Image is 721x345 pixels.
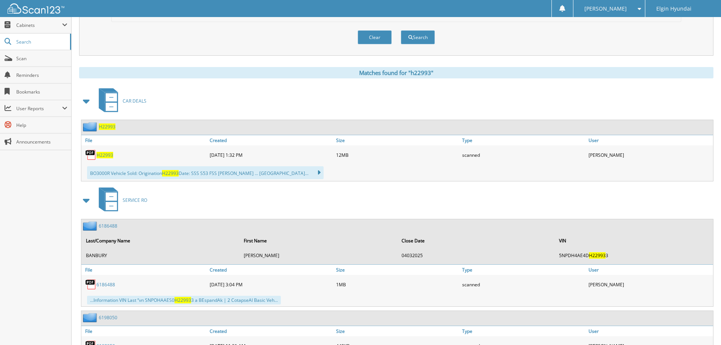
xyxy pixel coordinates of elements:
div: Matches found for "h22993" [79,67,713,78]
span: Elgin Hyundai [656,6,691,11]
span: Announcements [16,139,67,145]
td: 04032025 [398,249,555,262]
a: Created [208,326,334,336]
img: folder2.png [83,313,99,322]
th: VIN [555,233,712,248]
a: User [587,326,713,336]
td: [PERSON_NAME] [240,249,397,262]
a: Type [460,326,587,336]
a: 6198050 [99,314,117,321]
a: SERVICE RO [94,185,147,215]
div: scanned [460,277,587,292]
a: Size [334,326,461,336]
a: H22993 [97,152,113,158]
a: 6186488 [97,281,115,288]
a: File [81,135,208,145]
div: [PERSON_NAME] [587,147,713,162]
a: User [587,265,713,275]
span: SERVICE RO [123,197,147,203]
div: [DATE] 3:04 PM [208,277,334,292]
span: H22993 [162,170,179,176]
td: BANBURY [82,249,239,262]
button: Clear [358,30,392,44]
div: 1MB [334,277,461,292]
span: Bookmarks [16,89,67,95]
span: Help [16,122,67,128]
a: Size [334,135,461,145]
div: [DATE] 1:32 PM [208,147,334,162]
img: PDF.png [85,279,97,290]
th: Last/Company Name [82,233,239,248]
span: Cabinets [16,22,62,28]
div: ...Information VIN Last “vn SNPOHAAES0 3 a BEspandAk | 2 CotapseAl Basic Veh... [87,296,281,304]
a: File [81,265,208,275]
span: H22993 [589,252,606,259]
a: Type [460,135,587,145]
img: folder2.png [83,122,99,131]
a: File [81,326,208,336]
th: Close Date [398,233,555,248]
span: User Reports [16,105,62,112]
a: CAR DEALS [94,86,146,116]
a: Created [208,265,334,275]
span: H22993 [174,297,191,303]
div: 12MB [334,147,461,162]
a: Created [208,135,334,145]
img: PDF.png [85,149,97,161]
div: scanned [460,147,587,162]
button: Search [401,30,435,44]
a: H22993 [99,123,115,130]
span: [PERSON_NAME] [584,6,627,11]
span: Reminders [16,72,67,78]
a: Type [460,265,587,275]
a: User [587,135,713,145]
div: [PERSON_NAME] [587,277,713,292]
img: scan123-logo-white.svg [8,3,64,14]
div: BO3000R Vehicle Sold: Origination Date: SSS S53 FSS [PERSON_NAME] ... [GEOGRAPHIC_DATA]... [87,166,324,179]
a: 6186488 [99,223,117,229]
span: Scan [16,55,67,62]
span: Search [16,39,66,45]
a: Size [334,265,461,275]
iframe: Chat Widget [683,309,721,345]
td: 5NPDH4AE4D 3 [555,249,712,262]
th: First Name [240,233,397,248]
img: folder2.png [83,221,99,231]
span: CAR DEALS [123,98,146,104]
